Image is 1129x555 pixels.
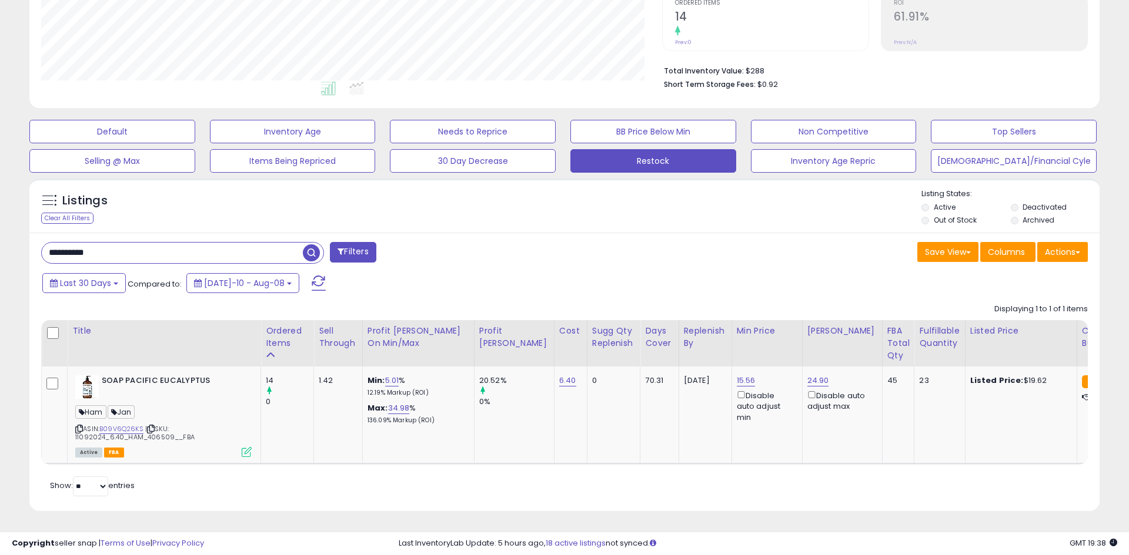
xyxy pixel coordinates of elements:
[546,537,606,549] a: 18 active listings
[368,375,385,386] b: Min:
[931,120,1097,143] button: Top Sellers
[29,149,195,173] button: Selling @ Max
[570,120,736,143] button: BB Price Below Min
[934,215,977,225] label: Out of Stock
[479,396,554,407] div: 0%
[570,149,736,173] button: Restock
[210,120,376,143] button: Inventory Age
[664,79,756,89] b: Short Term Storage Fees:
[368,402,388,413] b: Max:
[390,120,556,143] button: Needs to Reprice
[41,213,93,224] div: Clear All Filters
[887,375,906,386] div: 45
[75,375,252,456] div: ASIN:
[368,389,465,397] p: 12.19% Markup (ROI)
[12,538,204,549] div: seller snap | |
[75,405,106,419] span: Ham
[1037,242,1088,262] button: Actions
[368,325,469,349] div: Profit [PERSON_NAME] on Min/Max
[645,325,673,349] div: Days Cover
[75,424,195,442] span: | SKU: 11092024_6.40_HAM_406509__FBA
[980,242,1036,262] button: Columns
[645,375,669,386] div: 70.31
[266,325,309,349] div: Ordered Items
[362,320,474,366] th: The percentage added to the cost of goods (COGS) that forms the calculator for Min & Max prices.
[751,120,917,143] button: Non Competitive
[970,325,1072,337] div: Listed Price
[390,149,556,173] button: 30 Day Decrease
[664,63,1079,77] li: $288
[108,405,135,419] span: Jan
[319,375,353,386] div: 1.42
[75,375,99,399] img: 41HXw-uMgzL._SL40_.jpg
[921,189,1099,200] p: Listing States:
[757,79,778,90] span: $0.92
[994,304,1088,315] div: Displaying 1 to 1 of 1 items
[737,389,793,423] div: Disable auto adjust min
[29,120,195,143] button: Default
[751,149,917,173] button: Inventory Age Repric
[50,480,135,491] span: Show: entries
[919,325,960,349] div: Fulfillable Quantity
[675,39,692,46] small: Prev: 0
[12,537,55,549] strong: Copyright
[368,375,465,397] div: %
[330,242,376,263] button: Filters
[684,375,723,386] div: [DATE]
[186,273,299,293] button: [DATE]-10 - Aug-08
[664,66,744,76] b: Total Inventory Value:
[931,149,1097,173] button: [DEMOGRAPHIC_DATA]/Financial Cyle
[266,396,313,407] div: 0
[807,375,829,386] a: 24.90
[99,424,143,434] a: B09V6Q26KS
[807,389,873,412] div: Disable auto adjust max
[559,325,582,337] div: Cost
[737,375,756,386] a: 15.56
[887,325,910,362] div: FBA Total Qty
[102,375,245,389] b: SOAP PACIFIC EUCALYPTUS
[1023,215,1054,225] label: Archived
[1082,375,1104,388] small: FBA
[737,325,797,337] div: Min Price
[388,402,410,414] a: 34.98
[1070,537,1117,549] span: 2025-09-8 19:38 GMT
[894,39,917,46] small: Prev: N/A
[587,320,640,366] th: Please note that this number is a calculation based on your required days of coverage and your ve...
[42,273,126,293] button: Last 30 Days
[675,10,869,26] h2: 14
[894,10,1087,26] h2: 61.91%
[592,375,632,386] div: 0
[917,242,978,262] button: Save View
[934,202,956,212] label: Active
[592,325,636,349] div: Sugg Qty Replenish
[210,149,376,173] button: Items Being Repriced
[72,325,256,337] div: Title
[970,375,1024,386] b: Listed Price:
[368,416,465,425] p: 136.09% Markup (ROI)
[128,278,182,290] span: Compared to:
[970,375,1068,386] div: $19.62
[559,375,576,386] a: 6.40
[919,375,956,386] div: 23
[988,246,1025,258] span: Columns
[399,538,1117,549] div: Last InventoryLab Update: 5 hours ago, not synced.
[152,537,204,549] a: Privacy Policy
[385,375,399,386] a: 5.01
[204,277,285,289] span: [DATE]-10 - Aug-08
[266,375,313,386] div: 14
[1023,202,1067,212] label: Deactivated
[368,403,465,425] div: %
[479,325,549,349] div: Profit [PERSON_NAME]
[60,277,111,289] span: Last 30 Days
[479,375,554,386] div: 20.52%
[684,325,727,349] div: Replenish By
[101,537,151,549] a: Terms of Use
[75,448,102,458] span: All listings currently available for purchase on Amazon
[807,325,877,337] div: [PERSON_NAME]
[104,448,124,458] span: FBA
[62,193,108,209] h5: Listings
[319,325,358,349] div: Sell Through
